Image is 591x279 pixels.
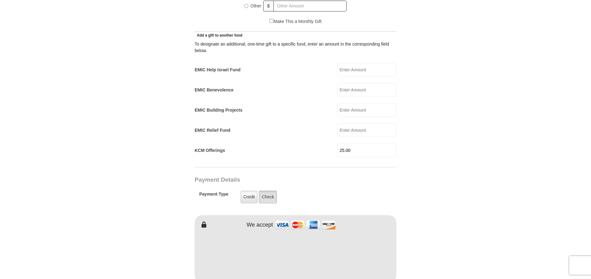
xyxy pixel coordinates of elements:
[195,33,242,38] span: Add a gift to another fund
[250,3,261,8] span: Other
[259,191,277,203] label: Check
[274,218,336,232] img: credit cards accepted
[337,144,396,157] input: Enter Amount
[337,63,396,77] input: Enter Amount
[195,107,242,113] label: EMIC Building Projects
[195,147,225,154] label: KCM Offerings
[195,41,396,54] div: To designate an additional, one-time gift to a specific fund, enter an amount in the correspondin...
[247,222,273,228] h4: We accept
[337,83,396,97] input: Enter Amount
[337,103,396,117] input: Enter Amount
[263,1,274,11] span: $
[195,67,241,73] label: EMIC Help Israel Fund
[241,191,258,203] label: Credit
[199,192,228,200] h5: Payment Type
[269,19,273,23] input: Make This a Monthly Gift
[269,18,322,25] label: Make This a Monthly Gift
[337,123,396,137] input: Enter Amount
[195,127,230,134] label: EMIC Relief Fund
[273,1,347,11] input: Other Amount
[195,87,233,93] label: EMIC Benevolence
[195,176,353,184] h3: Payment Details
